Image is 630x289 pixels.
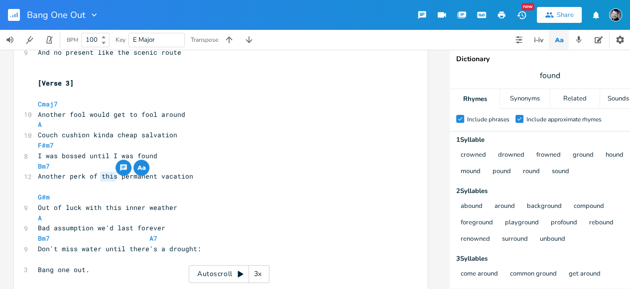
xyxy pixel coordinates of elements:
span: Bang one out. [38,265,90,274]
div: Autoscroll [189,265,269,283]
button: get around [569,270,601,279]
span: Another perk of this permanent vacation [38,172,193,181]
img: Timothy James [609,8,622,21]
span: A [38,213,42,222]
span: A [38,120,42,129]
span: [Verse 3] [38,79,74,88]
div: Rhymes [450,89,500,109]
button: surround [502,235,528,244]
div: Share [557,10,574,19]
button: crowned [461,151,486,160]
button: background [527,202,562,211]
button: frowned [536,151,561,160]
span: A7 [149,234,157,243]
button: profound [551,219,577,227]
span: Bm7 [38,234,50,243]
span: F#m7 [38,141,54,150]
span: E Major [133,35,155,44]
button: Share [537,7,582,23]
span: Another fool would get to fool around [38,110,185,119]
button: common ground [510,270,557,279]
button: New [511,6,531,24]
div: BPM [67,37,78,43]
button: rebound [589,219,614,227]
span: I was bossed until I was found [38,151,157,160]
button: drowned [498,151,524,160]
span: And no present like the scenic route [38,48,181,57]
button: pound [493,168,511,176]
div: Key [116,37,126,43]
div: Include phrases [467,116,509,122]
div: 3x [249,265,267,283]
span: Cmaj7 [38,99,58,108]
span: Couch cushion kinda cheap salvation [38,130,177,139]
div: Include approximate rhymes [526,116,602,122]
button: playground [505,219,539,227]
span: Bad assumption we'd last forever [38,223,165,232]
button: round [523,168,540,176]
button: around [495,202,515,211]
div: Transpose [191,37,218,43]
div: New [521,3,534,10]
span: G#m [38,193,50,201]
span: found [540,70,560,82]
button: unbound [540,235,565,244]
span: Bang One Out [27,10,85,19]
button: foreground [461,219,493,227]
span: Bm7 [38,162,50,171]
button: renowned [461,235,490,244]
button: hound [606,151,624,160]
button: sound [552,168,569,176]
div: Synonyms [500,89,549,109]
span: Don't miss water until there's a drought: [38,244,201,253]
button: abound [461,202,483,211]
button: mound [461,168,481,176]
button: ground [573,151,594,160]
button: compound [574,202,604,211]
button: come around [461,270,498,279]
div: Related [550,89,600,109]
span: Out of luck with this inner weather [38,203,177,212]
